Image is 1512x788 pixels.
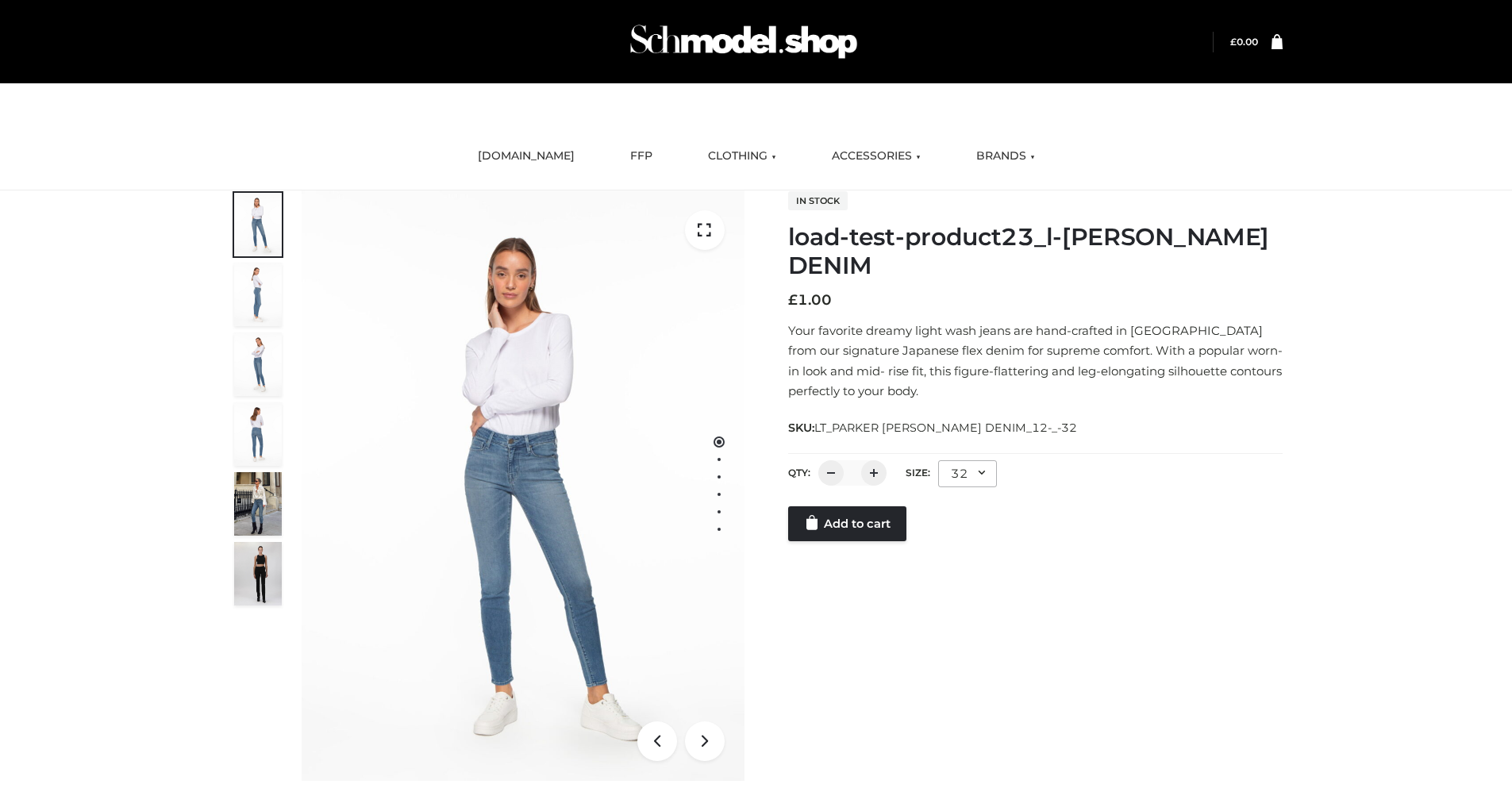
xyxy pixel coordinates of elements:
[788,321,1283,402] p: Your favorite dreamy light wash jeans are hand-crafted in [GEOGRAPHIC_DATA] from our signature Ja...
[618,139,664,174] a: FFP
[625,10,863,73] img: Schmodel Admin 964
[788,467,810,479] label: QTY:
[696,139,788,174] a: CLOTHING
[788,223,1283,280] h1: load-test-product23_l-[PERSON_NAME] DENIM
[234,542,282,605] img: 49df5f96394c49d8b5cbdcda3511328a.HD-1080p-2.5Mbps-49301101_thumbnail.jpg
[234,263,282,326] img: 2001KLX-Ava-skinny-cove-4-scaled_4636a833-082b-4702-abec-fd5bf279c4fc.jpg
[788,291,798,309] span: £
[234,472,282,536] img: Bowery-Skinny_Cove-1.jpg
[788,418,1079,437] span: SKU:
[1230,36,1237,48] span: £
[302,190,744,781] img: 2001KLX-Ava-skinny-cove-1-scaled_9b141654-9513-48e5-b76c-3dc7db129200
[788,506,906,541] a: Add to cart
[234,402,282,466] img: 2001KLX-Ava-skinny-cove-2-scaled_32c0e67e-5e94-449c-a916-4c02a8c03427.jpg
[234,332,282,396] img: 2001KLX-Ava-skinny-cove-3-scaled_eb6bf915-b6b9-448f-8c6c-8cabb27fd4b2.jpg
[814,421,1077,435] span: LT_PARKER [PERSON_NAME] DENIM_12-_-32
[788,291,832,309] bdi: 1.00
[788,191,848,210] span: In stock
[1230,36,1258,48] bdi: 0.00
[906,467,930,479] label: Size:
[234,193,282,256] img: 2001KLX-Ava-skinny-cove-1-scaled_9b141654-9513-48e5-b76c-3dc7db129200.jpg
[1230,36,1258,48] a: £0.00
[466,139,587,174] a: [DOMAIN_NAME]
[820,139,933,174] a: ACCESSORIES
[938,460,997,487] div: 32
[964,139,1047,174] a: BRANDS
